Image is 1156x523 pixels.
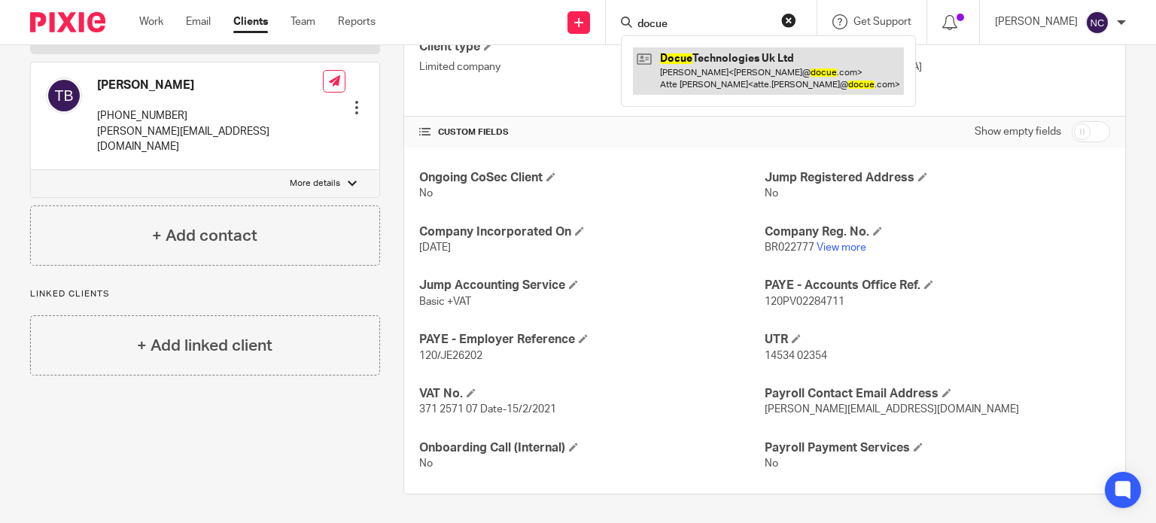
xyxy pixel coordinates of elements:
h4: PAYE - Accounts Office Ref. [765,278,1110,293]
h4: + Add linked client [137,334,272,357]
span: No [419,458,433,469]
h4: Payroll Payment Services [765,440,1110,456]
p: [GEOGRAPHIC_DATA], E2 7PR [765,74,1110,90]
img: svg%3E [1085,11,1109,35]
span: 120PV02284711 [765,296,844,307]
p: [PERSON_NAME][EMAIL_ADDRESS][DOMAIN_NAME] [97,124,323,155]
p: [PHONE_NUMBER] [97,108,323,123]
span: 14534 02354 [765,351,827,361]
h4: Company Incorporated On [419,224,765,240]
span: Get Support [853,17,911,27]
p: 4c Printing [GEOGRAPHIC_DATA] [765,59,1110,74]
h4: Address [765,39,1110,55]
p: Linked clients [30,288,380,300]
span: No [419,188,433,199]
input: Search [636,18,771,32]
h4: UTR [765,332,1110,348]
span: BR022777 [765,242,814,253]
p: More details [290,178,340,190]
span: 120/JE26202 [419,351,482,361]
h4: CUSTOM FIELDS [419,126,765,138]
a: View more [817,242,866,253]
h4: Client type [419,39,765,55]
img: Pixie [30,12,105,32]
h4: VAT No. [419,386,765,402]
h4: + Add contact [152,224,257,248]
h4: Onboarding Call (Internal) [419,440,765,456]
h4: [PERSON_NAME] [97,78,323,93]
span: No [765,188,778,199]
a: Email [186,14,211,29]
h4: Jump Registered Address [765,170,1110,186]
span: [DATE] [419,242,451,253]
span: No [765,458,778,469]
label: Show empty fields [975,124,1061,139]
a: Team [291,14,315,29]
h4: Ongoing CoSec Client [419,170,765,186]
h4: Payroll Contact Email Address [765,386,1110,402]
span: Basic +VAT [419,296,471,307]
span: 371 2571 07 Date-15/2/2021 [419,404,556,415]
a: Reports [338,14,376,29]
p: Limited company [419,59,765,74]
a: Clients [233,14,268,29]
p: [PERSON_NAME] [995,14,1078,29]
button: Clear [781,13,796,28]
h4: Jump Accounting Service [419,278,765,293]
h4: PAYE - Employer Reference [419,332,765,348]
img: svg%3E [46,78,82,114]
span: [PERSON_NAME][EMAIL_ADDRESS][DOMAIN_NAME] [765,404,1019,415]
a: Work [139,14,163,29]
h4: Company Reg. No. [765,224,1110,240]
